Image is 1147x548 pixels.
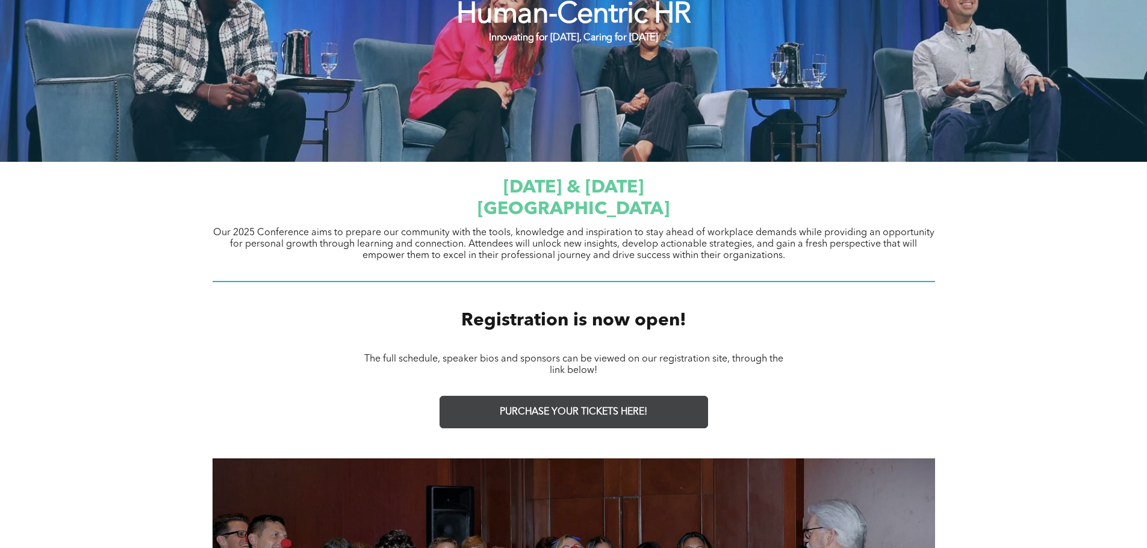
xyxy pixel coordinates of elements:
[440,396,708,428] a: PURCHASE YOUR TICKETS HERE!
[364,354,783,375] span: The full schedule, speaker bios and sponsors can be viewed on our registration site, through the ...
[477,200,670,218] span: [GEOGRAPHIC_DATA]
[461,312,686,330] span: Registration is now open!
[456,1,691,29] strong: Human-Centric HR
[503,179,644,197] span: [DATE] & [DATE]
[500,407,647,418] span: PURCHASE YOUR TICKETS HERE!
[489,33,657,43] strong: Innovating for [DATE], Caring for [DATE]
[213,228,934,260] span: Our 2025 Conference aims to prepare our community with the tools, knowledge and inspiration to st...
